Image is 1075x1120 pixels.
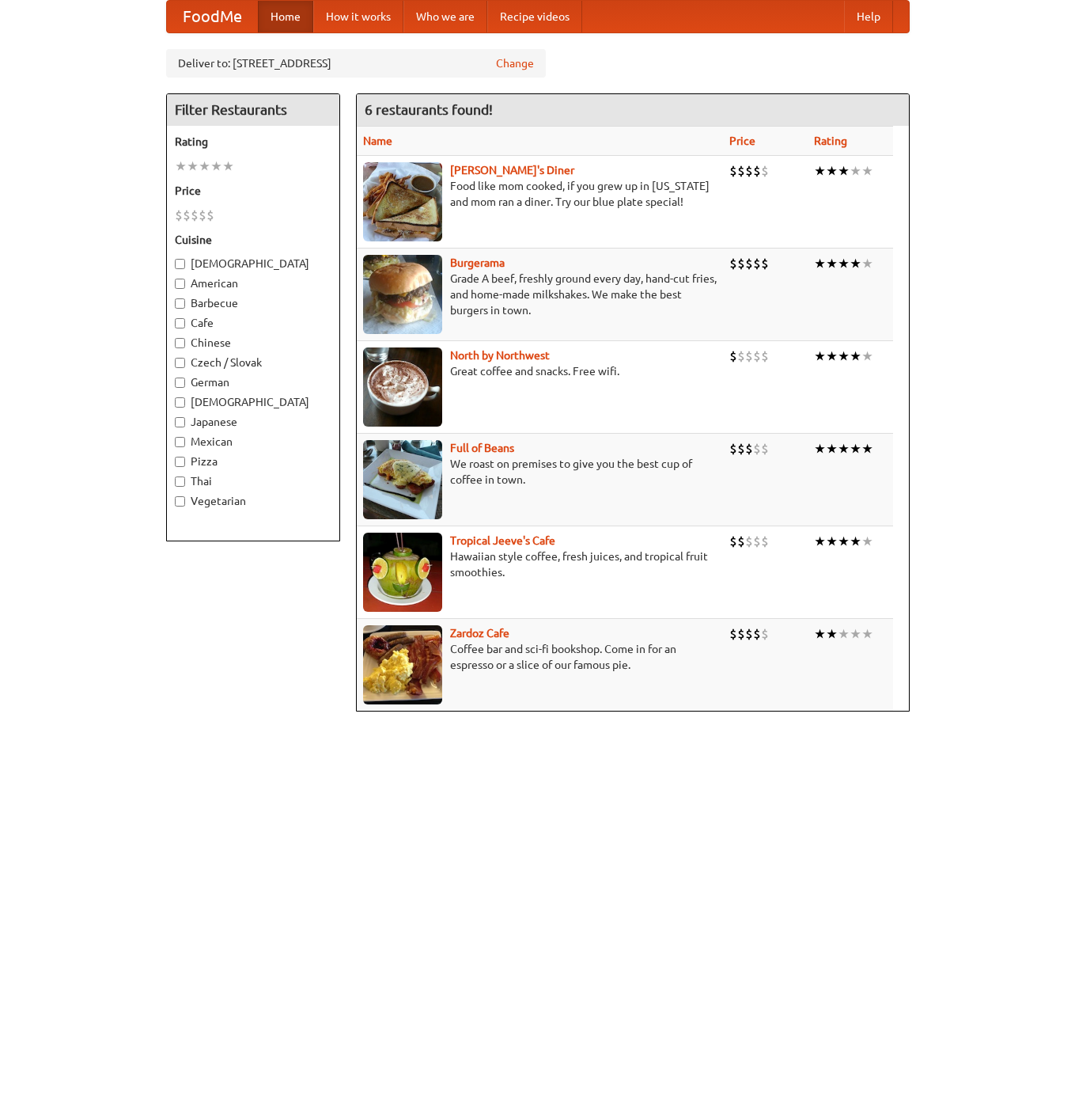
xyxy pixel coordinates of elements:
[753,440,761,457] li: $
[175,298,185,309] input: Barbecue
[450,627,509,640] a: Zardoz Cafe
[737,440,745,457] li: $
[363,625,442,704] img: zardoz.jpg
[363,162,442,241] img: sallys.jpg
[175,315,331,331] label: Cafe
[175,457,185,467] input: Pizza
[737,255,745,272] li: $
[753,625,761,643] li: $
[175,256,331,271] label: [DEMOGRAPHIC_DATA]
[175,378,185,388] input: German
[753,347,761,365] li: $
[199,207,206,224] li: $
[861,162,873,180] li: ★
[729,440,737,457] li: $
[183,207,191,224] li: $
[826,625,838,643] li: ★
[363,440,442,519] img: beans.jpg
[175,496,185,507] input: Vegetarian
[175,134,331,150] h5: Rating
[826,440,838,457] li: ★
[850,162,861,180] li: ★
[363,363,717,379] p: Great coffee and snacks. Free wifi.
[850,347,861,365] li: ★
[814,162,826,180] li: ★
[175,275,331,291] label: American
[175,358,185,368] input: Czech / Slovak
[761,440,769,457] li: $
[838,533,850,550] li: ★
[450,256,505,269] a: Burgerama
[450,164,574,177] a: [PERSON_NAME]'s Diner
[258,1,313,32] a: Home
[814,347,826,365] li: ★
[745,255,753,272] li: $
[166,49,546,78] div: Deliver to: [STREET_ADDRESS]
[175,394,331,410] label: [DEMOGRAPHIC_DATA]
[745,347,753,365] li: $
[187,158,199,175] li: ★
[363,641,717,673] p: Coffee bar and sci-fi bookshop. Come in for an espresso or a slice of our famous pie.
[175,158,187,175] li: ★
[814,135,847,147] a: Rating
[175,437,185,447] input: Mexican
[745,533,753,550] li: $
[450,442,514,454] a: Full of Beans
[753,255,761,272] li: $
[850,625,861,643] li: ★
[199,158,210,175] li: ★
[729,255,737,272] li: $
[191,207,199,224] li: $
[175,338,185,348] input: Chinese
[175,374,331,390] label: German
[745,162,753,180] li: $
[175,279,185,289] input: American
[363,271,717,318] p: Grade A beef, freshly ground every day, hand-cut fries, and home-made milkshakes. We make the bes...
[729,347,737,365] li: $
[450,534,555,547] a: Tropical Jeeve's Cafe
[450,349,550,362] a: North by Northwest
[826,255,838,272] li: ★
[363,533,442,612] img: jeeves.jpg
[403,1,487,32] a: Who we are
[753,533,761,550] li: $
[814,625,826,643] li: ★
[175,397,185,408] input: [DEMOGRAPHIC_DATA]
[844,1,893,32] a: Help
[761,533,769,550] li: $
[761,625,769,643] li: $
[737,347,745,365] li: $
[363,255,442,334] img: burgerama.jpg
[814,255,826,272] li: ★
[175,295,331,311] label: Barbecue
[175,454,331,469] label: Pizza
[861,625,873,643] li: ★
[753,162,761,180] li: $
[729,533,737,550] li: $
[737,533,745,550] li: $
[826,347,838,365] li: ★
[206,207,214,224] li: $
[175,414,331,430] label: Japanese
[175,434,331,450] label: Mexican
[222,158,234,175] li: ★
[175,335,331,351] label: Chinese
[175,476,185,487] input: Thai
[729,162,737,180] li: $
[175,355,331,370] label: Czech / Slovak
[850,440,861,457] li: ★
[167,94,339,126] h4: Filter Restaurants
[814,440,826,457] li: ★
[363,549,717,580] p: Hawaiian style coffee, fresh juices, and tropical fruit smoothies.
[838,347,850,365] li: ★
[838,440,850,457] li: ★
[175,473,331,489] label: Thai
[729,135,755,147] a: Price
[861,533,873,550] li: ★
